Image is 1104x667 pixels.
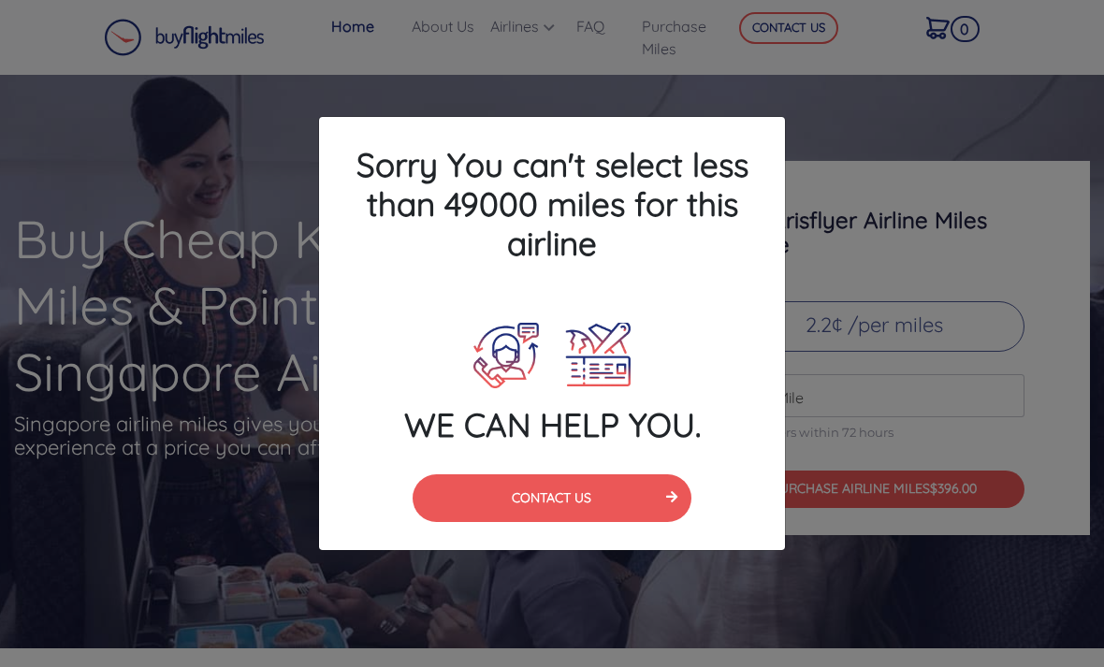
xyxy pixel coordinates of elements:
[319,405,785,444] h4: WE CAN HELP YOU.
[413,474,692,522] button: CONTACT US
[413,487,692,506] a: CONTACT US
[319,117,785,291] h4: Sorry You can't select less than 49000 miles for this airline
[565,323,632,388] img: Plane Ticket
[473,323,539,388] img: Call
